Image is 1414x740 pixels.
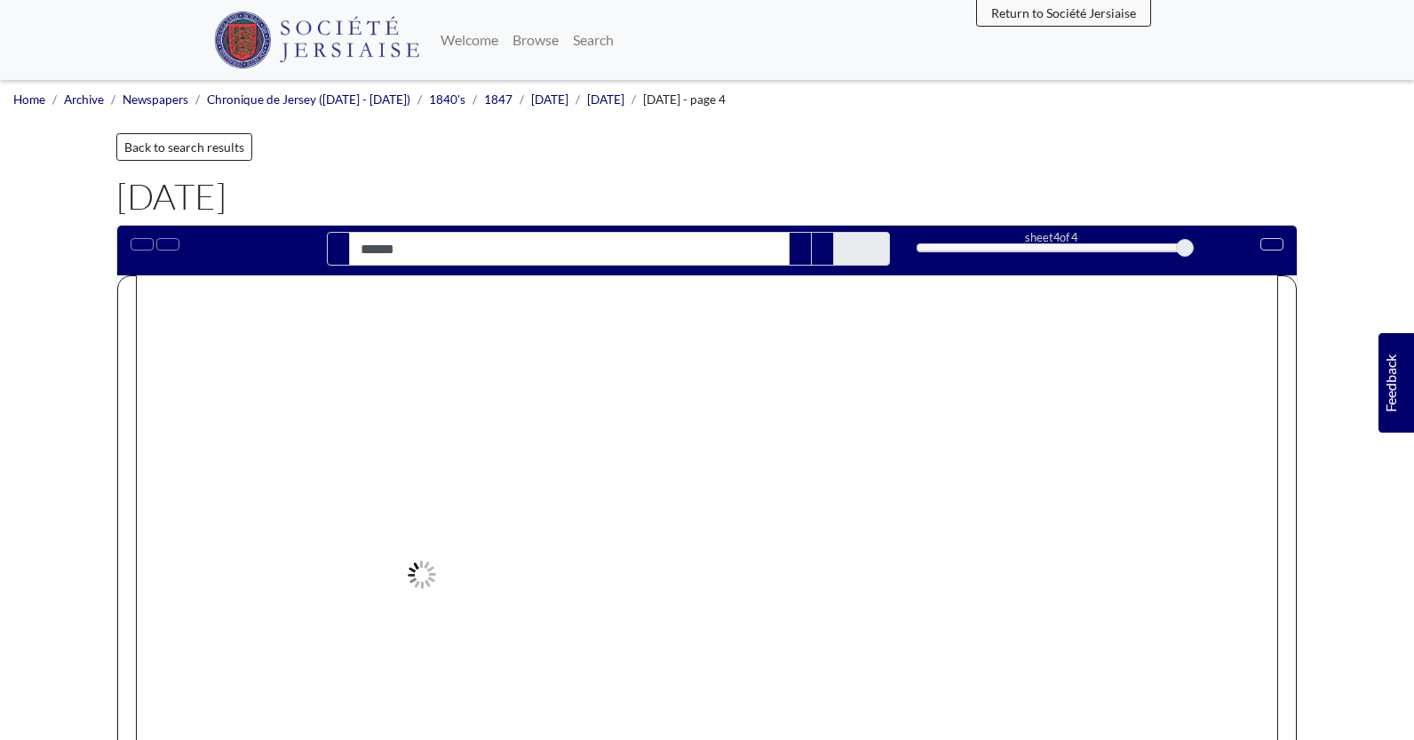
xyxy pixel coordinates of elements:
[991,5,1136,20] span: Return to Société Jersiaise
[13,92,45,107] a: Home
[789,232,812,266] button: Previous Match
[131,238,154,251] button: Toggle text selection (Alt+T)
[207,92,410,107] a: Chronique de Jersey ([DATE] - [DATE])
[214,12,419,68] img: Société Jersiaise
[156,238,179,251] button: Open transcription window
[531,92,568,107] a: [DATE]
[429,92,465,107] a: 1840's
[587,92,624,107] a: [DATE]
[917,229,1185,246] div: sheet of 4
[123,92,188,107] a: Newspapers
[116,133,252,161] a: Back to search results
[214,7,419,73] a: Société Jersiaise logo
[327,232,350,266] button: Search
[811,232,834,266] button: Next Match
[1260,238,1283,251] button: Full screen mode
[566,22,621,58] a: Search
[64,92,104,107] a: Archive
[1380,354,1402,412] span: Feedback
[116,175,1298,218] h1: [DATE]
[484,92,512,107] a: 1847
[1053,230,1060,244] span: 4
[643,92,726,107] span: [DATE] - page 4
[349,232,790,266] input: Search for
[1378,333,1414,433] a: Would you like to provide feedback?
[433,22,505,58] a: Welcome
[505,22,566,58] a: Browse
